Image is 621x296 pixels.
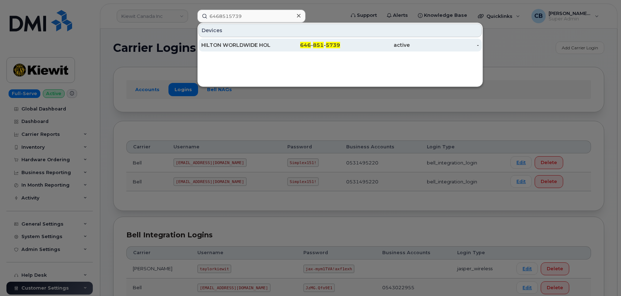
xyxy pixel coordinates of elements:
div: active [340,41,410,49]
div: - [410,41,479,49]
div: HILTON WORLDWIDE HOLDINGS INC. [201,41,271,49]
span: 646 [300,42,311,48]
iframe: Messenger Launcher [590,265,616,291]
a: HILTON WORLDWIDE HOLDINGS INC.646-851-5739active- [198,39,482,51]
div: Devices [198,24,482,37]
span: 5739 [326,42,340,48]
span: 851 [313,42,324,48]
div: - - [271,41,340,49]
